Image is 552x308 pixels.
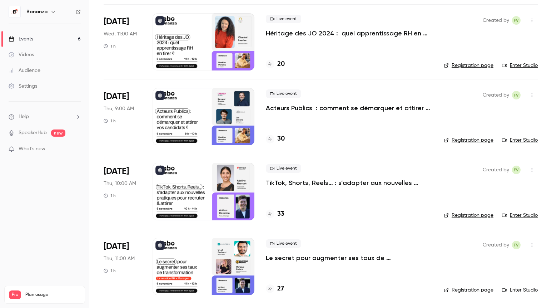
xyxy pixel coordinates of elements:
span: Pro [9,290,21,299]
span: Plan usage [25,292,80,298]
h4: 20 [277,59,285,69]
a: Registration page [444,62,493,69]
span: [DATE] [104,91,129,102]
a: Enter Studio [502,287,538,294]
a: 27 [266,284,284,294]
a: 30 [266,134,285,144]
span: Live event [266,15,301,23]
a: Le secret pour augmenter ses taux de transformation : la relation RH x Manager [266,254,432,262]
span: FV [514,166,519,174]
li: help-dropdown-opener [9,113,81,121]
span: Fabio Vilarinho [512,241,521,249]
span: FV [514,91,519,99]
a: Enter Studio [502,212,538,219]
div: Videos [9,51,34,58]
div: Nov 5 Wed, 11:00 AM (Europe/Paris) [104,13,141,70]
a: Enter Studio [502,137,538,144]
span: Live event [266,239,301,248]
h4: 33 [277,209,284,219]
h4: 30 [277,134,285,144]
div: 1 h [104,118,116,124]
div: Audience [9,67,40,74]
span: Fabio Vilarinho [512,91,521,99]
span: Help [19,113,29,121]
span: [DATE] [104,16,129,28]
div: Nov 6 Thu, 10:00 AM (Europe/Paris) [104,163,141,220]
div: 1 h [104,268,116,274]
a: TikTok, Shorts, Reels… : s’adapter aux nouvelles pratiques pour recruter & attirer [266,179,432,187]
span: Fabio Vilarinho [512,166,521,174]
img: Bonanza [9,6,20,18]
span: [DATE] [104,166,129,177]
span: FV [514,241,519,249]
span: Thu, 9:00 AM [104,105,134,112]
a: Enter Studio [502,62,538,69]
div: Nov 6 Thu, 11:00 AM (Europe/Paris) [104,238,141,295]
a: SpeakerHub [19,129,47,137]
span: What's new [19,145,45,153]
span: [DATE] [104,241,129,252]
span: Fabio Vilarinho [512,16,521,25]
span: Created by [483,166,509,174]
span: Live event [266,164,301,173]
span: Thu, 11:00 AM [104,255,135,262]
h6: Bonanza [26,8,48,15]
span: Created by [483,241,509,249]
iframe: Noticeable Trigger [72,146,81,152]
a: Registration page [444,212,493,219]
a: Héritage des JO 2024 : quel apprentissage RH en tirer ? [266,29,432,38]
h4: 27 [277,284,284,294]
span: Created by [483,16,509,25]
div: 1 h [104,193,116,199]
span: Live event [266,89,301,98]
span: Thu, 10:00 AM [104,180,136,187]
a: Registration page [444,137,493,144]
span: new [51,129,65,137]
a: 33 [266,209,284,219]
span: Wed, 11:00 AM [104,30,137,38]
a: Registration page [444,287,493,294]
span: Created by [483,91,509,99]
div: Settings [9,83,37,90]
div: 1 h [104,43,116,49]
div: Events [9,35,33,43]
a: Acteurs Publics : comment se démarquer et attirer vos candidats ? [266,104,432,112]
span: FV [514,16,519,25]
div: Nov 6 Thu, 9:00 AM (Europe/Paris) [104,88,141,145]
a: 20 [266,59,285,69]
